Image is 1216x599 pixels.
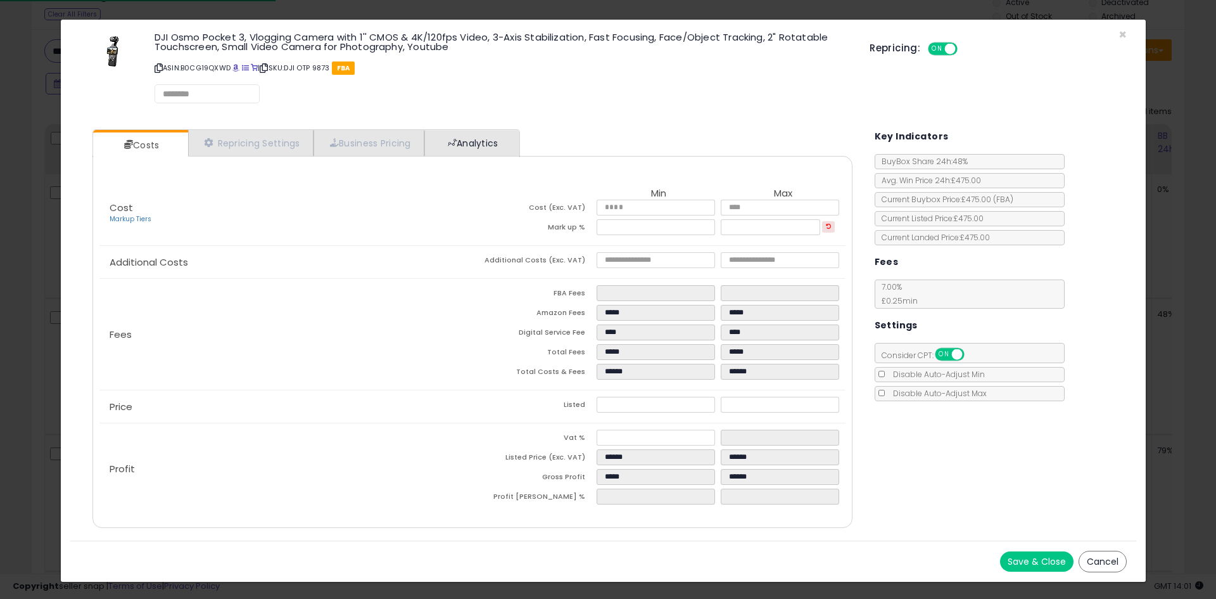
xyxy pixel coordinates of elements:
[472,489,597,508] td: Profit [PERSON_NAME] %
[875,295,918,306] span: £0.25 min
[875,281,918,306] span: 7.00 %
[99,257,472,267] p: Additional Costs
[472,397,597,416] td: Listed
[875,232,990,243] span: Current Landed Price: £475.00
[472,285,597,305] td: FBA Fees
[875,350,981,361] span: Consider CPT:
[472,252,597,272] td: Additional Costs (Exc. VAT)
[472,364,597,383] td: Total Costs & Fees
[99,402,472,412] p: Price
[870,43,920,53] h5: Repricing:
[472,430,597,449] td: Vat %
[887,369,985,380] span: Disable Auto-Adjust Min
[472,344,597,364] td: Total Fees
[472,200,597,219] td: Cost (Exc. VAT)
[472,219,597,239] td: Mark up %
[1000,551,1073,572] button: Save & Close
[472,449,597,469] td: Listed Price (Exc. VAT)
[242,63,249,73] a: All offer listings
[875,213,984,224] span: Current Listed Price: £475.00
[962,349,982,360] span: OFF
[251,63,258,73] a: Your listing only
[188,130,313,156] a: Repricing Settings
[472,325,597,344] td: Digital Service Fee
[1079,551,1127,572] button: Cancel
[313,130,424,156] a: Business Pricing
[99,203,472,224] p: Cost
[936,349,952,360] span: ON
[99,330,472,340] p: Fees
[332,61,355,75] span: FBA
[887,388,987,399] span: Disable Auto-Adjust Max
[961,194,1013,205] span: £475.00
[1118,25,1127,44] span: ×
[875,175,981,186] span: Avg. Win Price 24h: £475.00
[424,130,518,156] a: Analytics
[875,194,1013,205] span: Current Buybox Price:
[472,305,597,325] td: Amazon Fees
[155,58,851,78] p: ASIN: B0CG19QXWD | SKU: DJI OTP 9873
[929,44,945,55] span: ON
[956,44,976,55] span: OFF
[232,63,239,73] a: BuyBox page
[94,32,132,70] img: 31HSfH1VceL._SL60_.jpg
[99,464,472,474] p: Profit
[875,129,949,145] h5: Key Indicators
[875,156,968,167] span: BuyBox Share 24h: 48%
[597,188,721,200] th: Min
[155,32,851,51] h3: DJI Osmo Pocket 3, Vlogging Camera with 1'' CMOS & 4K/120fps Video, 3-Axis Stabilization, Fast Fo...
[93,132,187,158] a: Costs
[110,214,151,224] a: Markup Tiers
[875,254,899,270] h5: Fees
[875,318,918,333] h5: Settings
[993,194,1013,205] span: ( FBA )
[472,469,597,489] td: Gross Profit
[721,188,845,200] th: Max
